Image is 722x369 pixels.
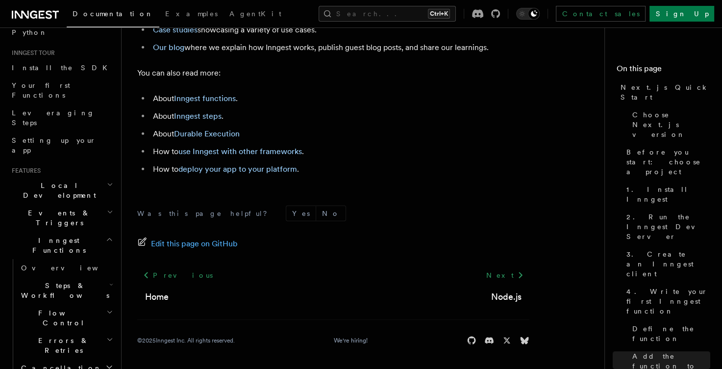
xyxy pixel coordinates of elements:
span: 2. Run the Inngest Dev Server [626,212,710,241]
a: Home [145,290,169,304]
a: Inngest functions [174,94,236,103]
li: About . [150,109,529,123]
button: No [316,206,346,221]
button: Steps & Workflows [17,277,115,304]
button: Errors & Retries [17,332,115,359]
span: Define the function [632,324,710,343]
button: Flow Control [17,304,115,332]
a: Contact sales [556,6,646,22]
span: 4. Write your first Inngest function [626,287,710,316]
a: Documentation [67,3,159,27]
span: Before you start: choose a project [626,147,710,177]
a: Sign Up [649,6,714,22]
a: Setting up your app [8,132,115,159]
a: Your first Functions [8,77,115,104]
li: About [150,127,529,141]
a: Choose Next.js version [628,106,710,143]
a: Install the SDK [8,59,115,77]
span: Python [12,28,48,36]
span: Inngest tour [8,49,55,57]
a: Overview [17,259,115,277]
li: where we explain how Inngest works, publish guest blog posts, and share our learnings. [150,41,529,54]
a: Edit this page on GitHub [137,237,238,251]
div: © 2025 Inngest Inc. All rights reserved. [137,337,235,344]
a: Next [480,266,529,284]
button: Search...Ctrl+K [319,6,456,22]
button: Events & Triggers [8,204,115,232]
a: Python [8,24,115,41]
a: Case studies [153,25,198,34]
a: Inngest steps [174,111,222,121]
button: Local Development [8,177,115,204]
p: Was this page helpful? [137,209,274,218]
span: 1. Install Inngest [626,184,710,204]
span: Setting up your app [12,136,96,154]
span: Events & Triggers [8,208,107,228]
kbd: Ctrl+K [428,9,450,19]
a: 3. Create an Inngest client [622,245,710,283]
a: deploy your app to your platform [178,164,297,174]
span: 3. Create an Inngest client [626,249,710,279]
a: 1. Install Inngest [622,181,710,208]
span: Leveraging Steps [12,109,95,127]
span: AgentKit [229,10,281,18]
p: You can also read more: [137,66,529,80]
a: Leveraging Steps [8,104,115,132]
a: Next.js Quick Start [617,79,710,106]
button: Inngest Functions [8,232,115,259]
span: Install the SDK [12,64,113,72]
a: Define the function [628,320,710,347]
span: Features [8,167,41,175]
a: Node.js [491,290,522,304]
li: How to . [150,162,529,176]
span: Documentation [73,10,153,18]
a: Before you start: choose a project [622,143,710,181]
a: Examples [159,3,224,26]
a: Durable Execution [174,129,240,138]
span: Examples [165,10,218,18]
span: Errors & Retries [17,336,106,355]
a: 2. Run the Inngest Dev Server [622,208,710,245]
h4: On this page [617,63,710,79]
span: Flow Control [17,308,106,328]
button: Toggle dark mode [516,8,540,20]
span: Overview [21,264,122,272]
span: Inngest Functions [8,236,106,255]
a: We're hiring! [334,337,368,344]
a: use Inngest with other frameworks [178,147,302,156]
a: Our blog [153,43,184,52]
li: About . [150,92,529,105]
span: Your first Functions [12,81,70,99]
span: Edit this page on GitHub [151,237,238,251]
a: 4. Write your first Inngest function [622,283,710,320]
li: How to . [150,145,529,158]
li: showcasing a variety of use cases. [150,23,529,37]
span: Local Development [8,181,107,200]
span: Choose Next.js version [632,110,710,139]
span: Steps & Workflows [17,281,109,300]
a: Previous [137,266,218,284]
button: Yes [286,206,316,221]
span: Next.js Quick Start [621,82,710,102]
a: AgentKit [224,3,287,26]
